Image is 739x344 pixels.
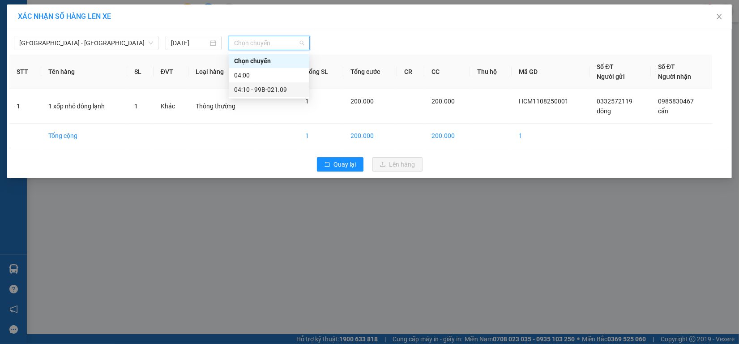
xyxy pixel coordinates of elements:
span: cẩn [658,107,668,115]
th: Thu hộ [470,55,512,89]
span: Hồ Chí Minh - Bắc Ninh [19,36,153,50]
span: rollback [324,161,330,168]
th: Mã GD [512,55,589,89]
td: 1 [9,89,41,124]
span: 0985830467 [658,98,694,105]
span: close [716,13,723,20]
div: 04:10 - 99B-021.09 [234,85,304,95]
div: Chọn chuyến [229,54,309,68]
input: 11/08/2025 [171,38,208,48]
th: STT [9,55,41,89]
button: uploadLên hàng [372,157,423,172]
td: 1 xốp nhỏ đông lạnh [41,89,128,124]
span: Số ĐT [597,63,614,70]
span: đông [597,107,611,115]
span: XÁC NHẬN SỐ HÀNG LÊN XE [18,12,111,21]
th: SL [127,55,154,89]
th: CR [397,55,424,89]
th: CC [424,55,470,89]
span: 200.000 [431,98,455,105]
span: Số ĐT [658,63,675,70]
td: 200.000 [343,124,397,148]
span: 0332572119 [597,98,633,105]
td: 1 [298,124,343,148]
th: Tổng SL [298,55,343,89]
td: Thông thường [188,89,255,124]
span: HCM1108250001 [519,98,568,105]
td: 1 [512,124,589,148]
th: Tổng cước [343,55,397,89]
td: 200.000 [424,124,470,148]
span: Quay lại [334,159,356,169]
span: 1 [305,98,309,105]
button: rollbackQuay lại [317,157,363,172]
div: 04:00 [234,70,304,80]
button: Close [707,4,732,30]
th: Loại hàng [188,55,255,89]
th: ĐVT [154,55,188,89]
div: Chọn chuyến [234,56,304,66]
span: Người nhận [658,73,691,80]
td: Khác [154,89,188,124]
span: 1 [134,103,138,110]
th: Tên hàng [41,55,128,89]
span: Người gửi [597,73,625,80]
span: 200.000 [350,98,374,105]
span: Chọn chuyến [234,36,305,50]
td: Tổng cộng [41,124,128,148]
